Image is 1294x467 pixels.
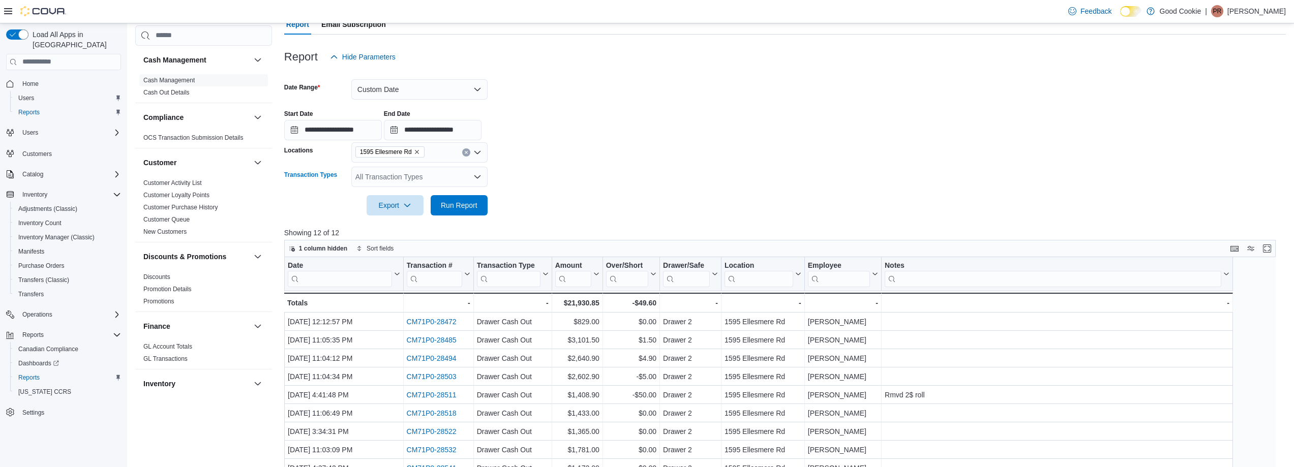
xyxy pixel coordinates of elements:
div: [DATE] 12:12:57 PM [288,316,400,328]
button: Users [18,127,42,139]
a: Reports [14,371,44,384]
button: [US_STATE] CCRS [10,385,125,399]
span: Transfers (Classic) [14,274,121,286]
button: Inventory Count [10,216,125,230]
button: 1 column hidden [285,242,351,255]
div: [DATE] 11:06:49 PM [288,407,400,419]
a: Inventory Manager (Classic) [14,231,99,243]
h3: Cash Management [143,55,206,65]
button: Drawer/Safe [663,261,718,287]
a: Transfers [14,288,48,300]
span: Customers [22,150,52,158]
a: GL Account Totals [143,343,192,350]
button: Transaction # [406,261,470,287]
h3: Discounts & Promotions [143,252,226,262]
span: Reports [14,106,121,118]
div: Drawer Cash Out [476,389,548,401]
span: Settings [18,406,121,419]
div: Drawer Cash Out [476,425,548,438]
span: Transfers [14,288,121,300]
button: Inventory Manager (Classic) [10,230,125,244]
a: [US_STATE] CCRS [14,386,75,398]
div: Transaction Type [476,261,540,287]
button: Catalog [18,168,47,180]
div: 1595 Ellesmere Rd [725,407,801,419]
span: Adjustments (Classic) [18,205,77,213]
a: OCS Transaction Submission Details [143,134,244,141]
div: Drawer Cash Out [476,352,548,364]
span: Discounts [143,273,170,281]
div: $0.00 [606,425,656,438]
button: Keyboard shortcuts [1228,242,1241,255]
a: Promotion Details [143,286,192,293]
button: Open list of options [473,173,482,181]
div: Drawer 2 [663,334,718,346]
div: Drawer 2 [663,425,718,438]
div: Rmvd 2$ roll [885,389,1229,401]
button: Sort fields [352,242,398,255]
span: Customer Queue [143,215,190,224]
button: Employee [808,261,878,287]
div: Compliance [135,132,272,148]
span: GL Transactions [143,355,188,363]
span: Adjustments (Classic) [14,203,121,215]
a: CM71P0-28532 [406,446,456,454]
div: 1595 Ellesmere Rd [725,316,801,328]
div: [PERSON_NAME] [808,425,878,438]
div: [DATE] 11:03:09 PM [288,444,400,456]
div: Notes [885,261,1221,271]
span: Inventory Count [14,217,121,229]
label: End Date [384,110,410,118]
div: Discounts & Promotions [135,271,272,312]
span: Promotions [143,297,174,305]
button: Discounts & Promotions [252,251,264,263]
button: Users [2,126,125,140]
span: Users [18,127,121,139]
div: [PERSON_NAME] [808,334,878,346]
button: Compliance [143,112,250,122]
span: Transfers (Classic) [18,276,69,284]
div: Drawer Cash Out [476,316,548,328]
div: $1,433.00 [555,407,599,419]
div: Drawer/Safe [663,261,710,287]
button: Date [288,261,400,287]
a: Manifests [14,245,48,258]
button: Transfers (Classic) [10,273,125,287]
span: Reports [18,108,40,116]
button: Home [2,76,125,91]
span: Operations [22,310,52,319]
div: $2,602.90 [555,370,599,383]
button: Run Report [431,195,488,215]
button: Purchase Orders [10,259,125,273]
a: Dashboards [10,356,125,370]
div: Drawer 2 [663,407,718,419]
div: Totals [287,297,400,309]
span: [US_STATE] CCRS [18,388,71,396]
a: CM71P0-28503 [406,372,456,381]
button: Transaction Type [476,261,548,287]
h3: Customer [143,158,176,168]
a: CM71P0-28511 [406,391,456,399]
span: Report [286,14,309,35]
nav: Complex example [6,72,121,446]
button: Custom Date [351,79,488,100]
button: Discounts & Promotions [143,252,250,262]
p: Good Cookie [1160,5,1201,17]
label: Transaction Types [284,171,337,179]
span: Customer Purchase History [143,203,218,211]
div: $1.50 [606,334,656,346]
button: Compliance [252,111,264,123]
button: Over/Short [606,261,656,287]
div: - [406,297,470,309]
div: [DATE] 11:05:35 PM [288,334,400,346]
a: CM71P0-28485 [406,336,456,344]
div: Date [288,261,392,271]
span: Home [22,80,39,88]
div: Employee [808,261,870,271]
button: Canadian Compliance [10,342,125,356]
button: Customer [143,158,250,168]
a: CM71P0-28522 [406,427,456,435]
p: [PERSON_NAME] [1227,5,1286,17]
button: Operations [2,307,125,322]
